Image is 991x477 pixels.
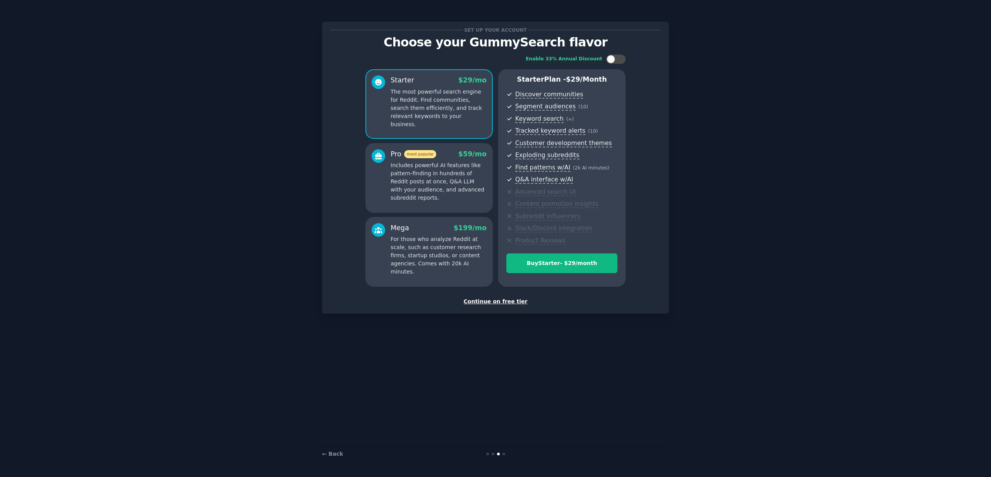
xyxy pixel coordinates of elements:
span: $ 59 /mo [458,150,487,158]
p: Includes powerful AI features like pattern-finding in hundreds of Reddit posts at once, Q&A LLM w... [391,161,487,202]
span: Segment audiences [515,103,576,111]
span: Tracked keyword alerts [515,127,585,135]
p: The most powerful search engine for Reddit. Find communities, search them efficiently, and track ... [391,88,487,128]
div: Continue on free tier [330,297,661,306]
span: Set up your account [463,26,528,34]
span: Customer development themes [515,139,612,147]
div: Mega [391,223,409,233]
span: Q&A interface w/AI [515,176,573,184]
span: Advanced search UI [515,188,576,196]
p: Starter Plan - [506,75,617,84]
span: ( 10 ) [578,104,588,109]
span: $ 29 /month [566,75,607,83]
span: $ 199 /mo [454,224,487,232]
div: Buy Starter - $ 29 /month [507,259,617,267]
span: Product Reviews [515,237,565,245]
div: Enable 33% Annual Discount [526,56,602,63]
span: Slack/Discord integration [515,224,592,233]
button: BuyStarter- $29/month [506,253,617,273]
div: Starter [391,75,414,85]
span: ( 10 ) [588,128,598,134]
span: Exploding subreddits [515,151,579,159]
span: ( ∞ ) [566,116,574,122]
span: most popular [404,150,437,158]
a: ← Back [322,451,343,457]
span: $ 29 /mo [458,76,487,84]
span: Subreddit influencers [515,212,580,221]
div: Pro [391,149,436,159]
p: For those who analyze Reddit at scale, such as customer research firms, startup studios, or conte... [391,235,487,276]
span: Find patterns w/AI [515,164,570,172]
span: Keyword search [515,115,564,123]
span: ( 2k AI minutes ) [573,165,609,171]
span: Discover communities [515,91,583,99]
p: Choose your GummySearch flavor [330,36,661,49]
span: Content promotion insights [515,200,598,208]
